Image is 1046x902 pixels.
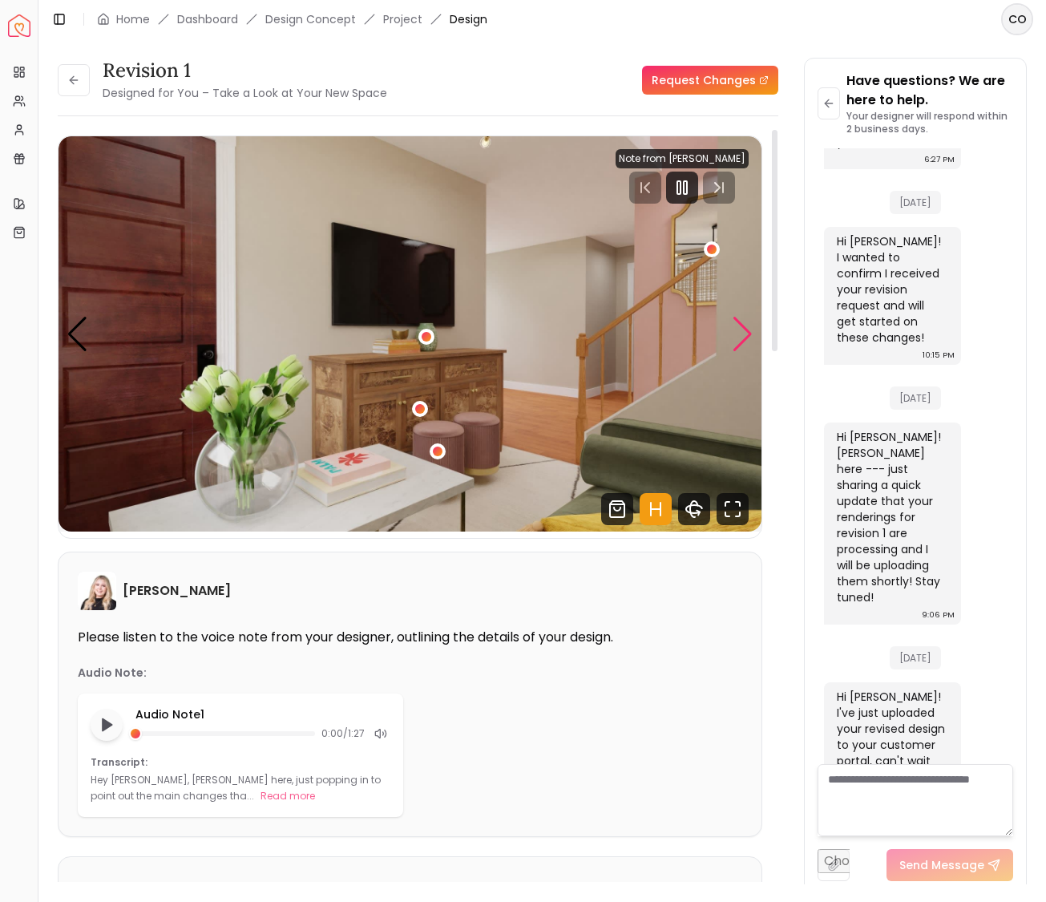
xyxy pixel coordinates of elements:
span: [DATE] [890,191,941,214]
a: Request Changes [642,66,778,95]
div: Mute audio [371,724,390,743]
svg: 360 View [678,493,710,525]
span: 0:00 / 1:27 [321,727,365,740]
p: Hey [PERSON_NAME], [PERSON_NAME] here, just popping in to point out the main changes tha... [91,773,381,803]
span: [DATE] [890,646,941,669]
svg: Hotspots Toggle [640,493,672,525]
svg: Fullscreen [717,493,749,525]
a: Dashboard [177,11,238,27]
div: Hi [PERSON_NAME]! I wanted to confirm I received your revision request and will get started on th... [837,233,945,346]
small: Designed for You – Take a Look at Your New Space [103,85,387,101]
p: Please listen to the voice note from your designer, outlining the details of your design. [78,629,742,645]
h6: [PERSON_NAME] [123,581,231,601]
div: 6:27 PM [924,152,955,168]
div: Hi [PERSON_NAME]! [PERSON_NAME] here --- just sharing a quick update that your renderings for rev... [837,429,945,605]
a: Spacejoy [8,14,30,37]
div: Note from [PERSON_NAME] [616,149,749,168]
svg: Pause [672,178,692,197]
img: Hannah James [78,572,116,610]
svg: Shop Products from this design [601,493,633,525]
h3: Revision 1 [103,58,387,83]
p: Have questions? We are here to help. [846,71,1013,110]
p: Your designer will respond within 2 business days. [846,110,1013,136]
div: 10:15 PM [923,347,955,363]
span: [DATE] [890,386,941,410]
a: Project [383,11,422,27]
img: Design Render 3 [59,136,761,532]
nav: breadcrumb [97,11,487,27]
div: Hi [PERSON_NAME]! I've just uploaded your revised design to your customer portal, can't wait to h... [837,689,945,865]
div: 2 / 5 [59,136,761,532]
li: Design Concept [265,11,356,27]
span: Design [450,11,487,27]
button: Play audio note [91,709,123,741]
p: Audio Note 1 [135,706,390,722]
a: Home [116,11,150,27]
div: Next slide [732,317,753,352]
p: Audio Note: [78,665,147,681]
p: Transcript: [91,756,390,769]
div: Previous slide [67,317,88,352]
button: Read more [260,788,315,804]
span: CO [1003,5,1032,34]
img: Spacejoy Logo [8,14,30,37]
div: Carousel [59,136,761,532]
div: 9:06 PM [922,607,955,623]
button: CO [1001,3,1033,35]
